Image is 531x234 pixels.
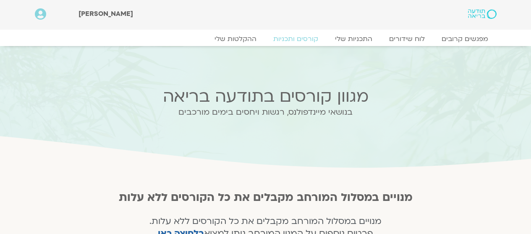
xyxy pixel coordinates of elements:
nav: Menu [35,35,497,43]
a: לוח שידורים [381,35,433,43]
span: [PERSON_NAME] [78,9,133,18]
a: ההקלטות שלי [206,35,265,43]
h2: מגוון קורסים בתודעה בריאה [101,87,430,106]
h2: מנויים במסלול המורחב מקבלים את כל הקורסים ללא עלות [107,191,424,204]
a: מפגשים קרובים [433,35,497,43]
h2: בנושאי מיינדפולנס, רגשות ויחסים בימים מורכבים [101,108,430,117]
a: התכניות שלי [327,35,381,43]
a: קורסים ותכניות [265,35,327,43]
